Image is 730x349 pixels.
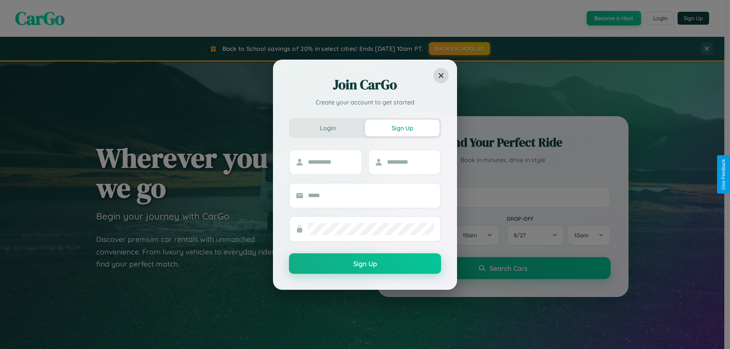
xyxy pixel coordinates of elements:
button: Sign Up [365,120,440,136]
button: Login [290,120,365,136]
div: Give Feedback [721,159,726,190]
button: Sign Up [289,253,441,274]
h2: Join CarGo [289,76,441,94]
p: Create your account to get started [289,98,441,107]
